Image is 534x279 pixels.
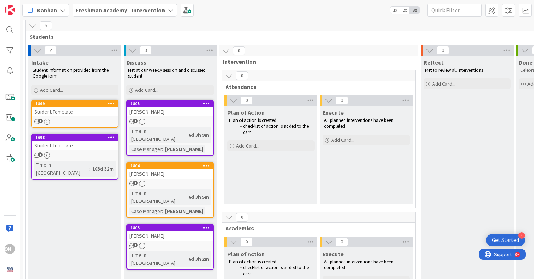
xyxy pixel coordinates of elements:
span: 3x [410,7,420,14]
span: Discuss [126,59,146,66]
div: Case Manager [129,207,162,215]
div: 6d 3h 2m [187,255,211,263]
div: 1869 [32,100,118,107]
span: 2 [44,46,57,55]
span: Support [15,1,33,10]
span: Intervention [223,58,409,65]
div: 1804 [127,163,213,169]
span: All planned interventions have been completed [324,117,395,129]
a: 1869Student Template [31,100,118,128]
div: Case Manager [129,145,162,153]
span: : [162,207,163,215]
div: 1698 [32,134,118,141]
div: Time in [GEOGRAPHIC_DATA] [129,127,186,143]
div: 1803[PERSON_NAME] [127,225,213,241]
div: 9+ [37,3,40,9]
div: 4 [518,232,525,239]
span: Plan of action is created [229,259,276,265]
div: Open Get Started checklist, remaining modules: 4 [486,234,525,246]
span: 0 [336,96,348,105]
b: Freshman Academy - Intervention [76,7,165,14]
span: Student information provided from the Google form [33,67,110,79]
div: 1869 [35,101,118,106]
div: 1804 [130,163,213,168]
span: : [186,193,187,201]
span: 5 [40,21,52,30]
span: All planned interventions have been completed [324,259,395,271]
div: [PERSON_NAME] [127,231,213,241]
div: Time in [GEOGRAPHIC_DATA] [34,161,89,177]
div: 1805 [127,100,213,107]
span: : [89,165,90,173]
span: Execute [323,109,344,116]
span: 0 [336,238,348,246]
span: 1 [133,243,138,247]
span: 0 [437,46,449,55]
div: [PERSON_NAME] [5,244,15,254]
div: [PERSON_NAME] [127,107,213,116]
img: Visit kanbanzone.com [5,5,15,15]
div: 6d 3h 5m [187,193,211,201]
div: 1869Student Template [32,100,118,116]
span: Met at our weekly session and discussed student [128,67,207,79]
span: 1 [38,152,43,157]
span: 1 [133,119,138,123]
div: Time in [GEOGRAPHIC_DATA] [129,251,186,267]
div: Time in [GEOGRAPHIC_DATA] [129,189,186,205]
span: checklist of action is added to the card [243,264,310,276]
span: Attendance [226,83,406,90]
img: avatar [5,264,15,274]
div: 103d 32m [90,165,116,173]
div: [PERSON_NAME] [163,207,205,215]
span: 3 [139,46,152,55]
div: 1803 [130,225,213,230]
span: Intake [31,59,49,66]
div: 1803 [127,225,213,231]
span: 1x [390,7,400,14]
div: Get Started [492,237,519,244]
span: 2x [400,7,410,14]
span: 0 [236,71,248,80]
span: 1 [133,181,138,185]
div: [PERSON_NAME] [127,169,213,179]
a: 1804[PERSON_NAME]Time in [GEOGRAPHIC_DATA]:6d 3h 5mCase Manager:[PERSON_NAME] [126,162,214,218]
span: 1 [38,119,43,123]
div: 6d 3h 9m [187,131,211,139]
span: : [162,145,163,153]
div: 1805 [130,101,213,106]
span: : [186,255,187,263]
span: 0 [240,96,253,105]
span: Met to review all interventions [425,67,483,73]
span: Reflect [424,59,444,66]
div: 1804[PERSON_NAME] [127,163,213,179]
span: Plan of action is created [229,117,276,123]
span: : [186,131,187,139]
span: Academics [226,225,406,232]
span: Plan of Action [227,109,265,116]
span: Add Card... [331,137,355,143]
div: 1805[PERSON_NAME] [127,100,213,116]
span: Done [519,59,533,66]
span: Execute [323,250,344,258]
span: Add Card... [432,81,456,87]
div: [PERSON_NAME] [163,145,205,153]
span: 0 [236,213,248,222]
input: Quick Filter... [427,4,482,17]
div: 1698 [35,135,118,140]
div: Student Template [32,141,118,150]
span: checklist of action is added to the card [243,123,310,135]
span: Add Card... [40,87,63,93]
span: Plan of Action [227,250,265,258]
span: Kanban [37,6,57,15]
a: 1698Student TemplateTime in [GEOGRAPHIC_DATA]:103d 32m [31,134,118,180]
a: 1803[PERSON_NAME]Time in [GEOGRAPHIC_DATA]:6d 3h 2m [126,224,214,270]
span: 0 [240,238,253,246]
div: Student Template [32,107,118,116]
a: 1805[PERSON_NAME]Time in [GEOGRAPHIC_DATA]:6d 3h 9mCase Manager:[PERSON_NAME] [126,100,214,156]
span: Add Card... [236,143,259,149]
div: 1698Student Template [32,134,118,150]
span: Add Card... [135,87,158,93]
span: 0 [233,46,245,55]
